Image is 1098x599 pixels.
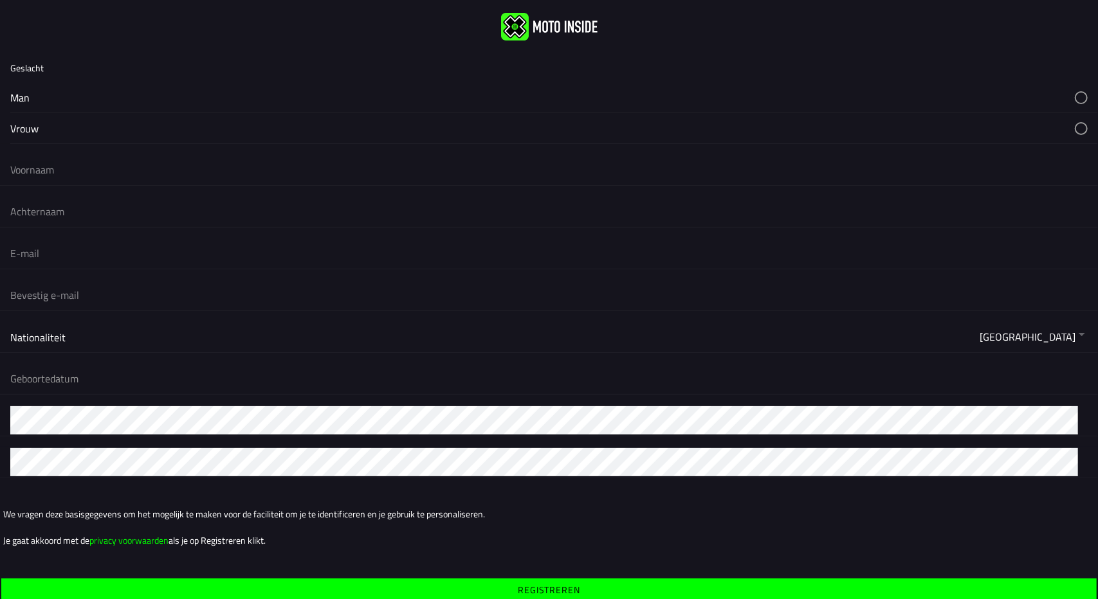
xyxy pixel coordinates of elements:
input: Bevestig e-mail [10,281,1088,309]
ion-text: Je gaat akkoord met de als je op Registreren klikt. [3,533,1095,547]
a: privacy voorwaarden [89,533,169,547]
input: Voornaam [10,156,1088,184]
ion-text: We vragen deze basisgegevens om het mogelijk te maken voor de faciliteit om je te identificeren e... [3,507,1095,521]
ion-label: Geslacht [10,61,44,75]
input: Achternaam [10,197,1088,226]
ion-text: Registreren [518,586,580,595]
input: E-mail [10,239,1088,267]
